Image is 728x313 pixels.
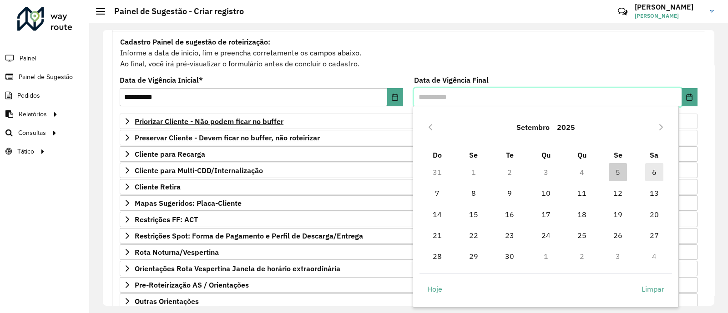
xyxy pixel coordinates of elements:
[413,106,679,308] div: Choose Date
[600,183,636,204] td: 12
[120,36,698,70] div: Informe a data de inicio, fim e preencha corretamente os campos abaixo. Ao final, você irá pré-vi...
[636,162,672,183] td: 6
[573,184,591,202] span: 11
[120,293,698,309] a: Outras Orientações
[600,204,636,225] td: 19
[528,162,564,183] td: 3
[414,75,489,85] label: Data de Vigência Final
[17,147,34,156] span: Tático
[120,163,698,178] a: Cliente para Multi-CDD/Internalização
[645,226,663,244] span: 27
[120,244,698,260] a: Rota Noturna/Vespertina
[491,183,527,204] td: 9
[420,204,455,225] td: 14
[120,37,270,46] strong: Cadastro Painel de sugestão de roteirização:
[433,150,442,159] span: Do
[553,116,579,138] button: Choose Year
[135,248,219,256] span: Rota Noturna/Vespertina
[564,246,600,267] td: 2
[428,226,446,244] span: 21
[609,226,627,244] span: 26
[564,162,600,183] td: 4
[120,146,698,162] a: Cliente para Recarga
[120,130,698,145] a: Preservar Cliente - Devem ficar no buffer, não roteirizar
[528,225,564,246] td: 24
[427,283,442,294] span: Hoje
[465,184,483,202] span: 8
[19,72,73,82] span: Painel de Sugestão
[600,162,636,183] td: 5
[645,184,663,202] span: 13
[420,225,455,246] td: 21
[135,183,181,190] span: Cliente Retira
[491,162,527,183] td: 2
[465,205,483,224] span: 15
[636,204,672,225] td: 20
[506,150,514,159] span: Te
[465,226,483,244] span: 22
[428,205,446,224] span: 14
[609,163,627,181] span: 5
[682,88,698,106] button: Choose Date
[635,12,703,20] span: [PERSON_NAME]
[120,179,698,194] a: Cliente Retira
[135,118,283,125] span: Priorizar Cliente - Não podem ficar no buffer
[613,2,632,21] a: Contato Rápido
[465,247,483,265] span: 29
[120,75,203,85] label: Data de Vigência Inicial
[645,163,663,181] span: 6
[19,109,47,119] span: Relatórios
[455,183,491,204] td: 8
[491,246,527,267] td: 30
[120,261,698,276] a: Orientações Rota Vespertina Janela de horário extraordinária
[636,183,672,204] td: 13
[500,184,519,202] span: 9
[537,184,555,202] span: 10
[645,205,663,224] span: 20
[423,120,438,134] button: Previous Month
[564,183,600,204] td: 11
[500,226,519,244] span: 23
[642,283,664,294] span: Limpar
[428,184,446,202] span: 7
[600,246,636,267] td: 3
[120,228,698,243] a: Restrições Spot: Forma de Pagamento e Perfil de Descarga/Entrega
[135,199,242,207] span: Mapas Sugeridos: Placa-Cliente
[609,184,627,202] span: 12
[636,225,672,246] td: 27
[105,6,244,16] h2: Painel de Sugestão - Criar registro
[537,205,555,224] span: 17
[387,88,403,106] button: Choose Date
[135,281,249,288] span: Pre-Roteirização AS / Orientações
[491,225,527,246] td: 23
[420,280,450,298] button: Hoje
[120,277,698,293] a: Pre-Roteirização AS / Orientações
[573,226,591,244] span: 25
[120,114,698,129] a: Priorizar Cliente - Não podem ficar no buffer
[500,205,519,224] span: 16
[120,212,698,227] a: Restrições FF: ACT
[17,91,40,100] span: Pedidos
[577,150,586,159] span: Qu
[135,232,363,239] span: Restrições Spot: Forma de Pagamento e Perfil de Descarga/Entrega
[455,225,491,246] td: 22
[634,280,672,298] button: Limpar
[541,150,551,159] span: Qu
[528,204,564,225] td: 17
[428,247,446,265] span: 28
[420,183,455,204] td: 7
[135,216,198,223] span: Restrições FF: ACT
[491,204,527,225] td: 16
[455,246,491,267] td: 29
[20,54,36,63] span: Painel
[455,204,491,225] td: 15
[120,195,698,211] a: Mapas Sugeridos: Placa-Cliente
[500,247,519,265] span: 30
[135,167,263,174] span: Cliente para Multi-CDD/Internalização
[654,120,668,134] button: Next Month
[420,162,455,183] td: 31
[600,225,636,246] td: 26
[513,116,553,138] button: Choose Month
[135,298,199,305] span: Outras Orientações
[420,246,455,267] td: 28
